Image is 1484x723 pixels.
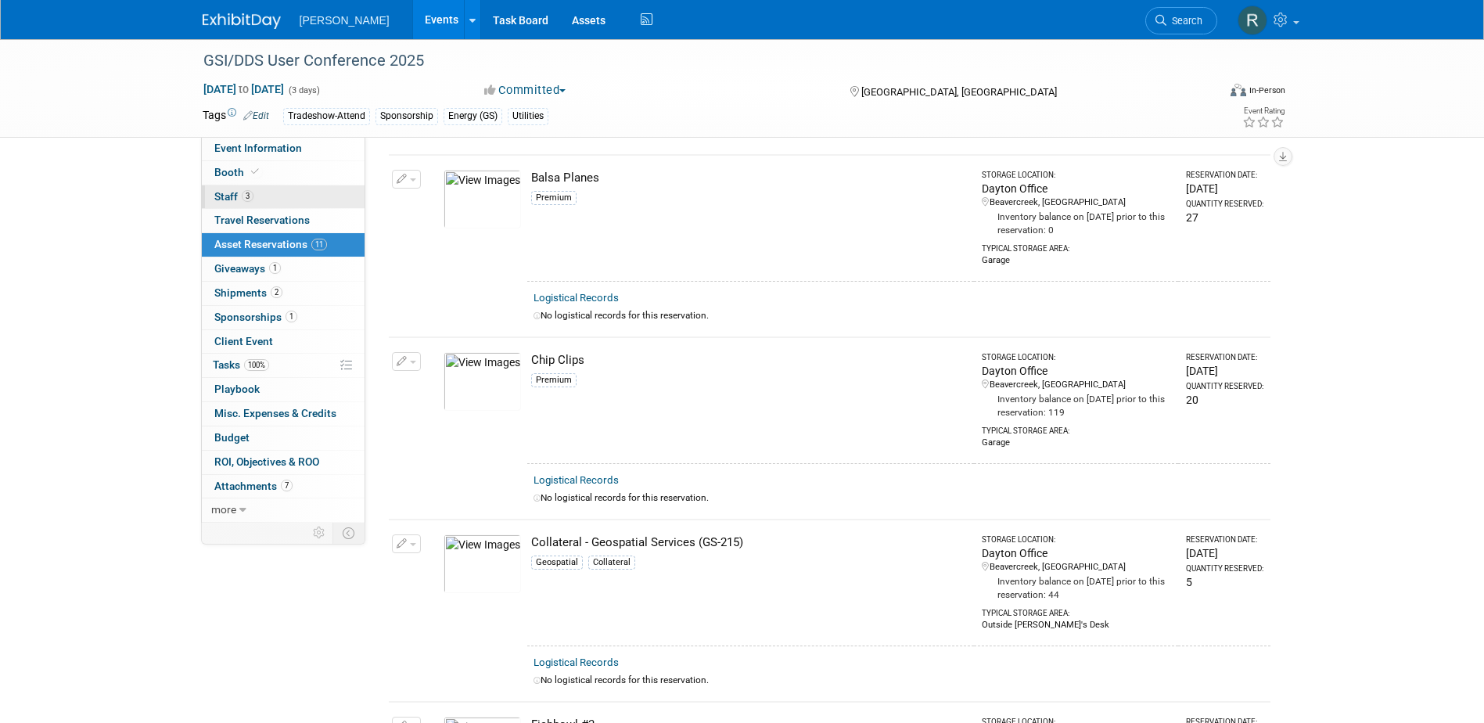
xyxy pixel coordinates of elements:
[534,309,1264,322] div: No logistical records for this reservation.
[202,475,365,498] a: Attachments7
[211,503,236,516] span: more
[214,480,293,492] span: Attachments
[982,363,1173,379] div: Dayton Office
[202,161,365,185] a: Booth
[1186,210,1263,225] div: 27
[214,311,297,323] span: Sponsorships
[1186,170,1263,181] div: Reservation Date:
[1145,7,1217,34] a: Search
[332,523,365,543] td: Toggle Event Tabs
[982,237,1173,254] div: Typical Storage Area:
[202,354,365,377] a: Tasks100%
[1238,5,1267,35] img: Rebecca Deis
[1186,352,1263,363] div: Reservation Date:
[203,82,285,96] span: [DATE] [DATE]
[202,282,365,305] a: Shipments2
[531,534,968,551] div: Collateral - Geospatial Services (GS-215)
[214,190,253,203] span: Staff
[861,86,1057,98] span: [GEOGRAPHIC_DATA], [GEOGRAPHIC_DATA]
[982,254,1173,267] div: Garage
[982,437,1173,449] div: Garage
[214,262,281,275] span: Giveaways
[214,214,310,226] span: Travel Reservations
[202,426,365,450] a: Budget
[444,352,521,411] img: View Images
[203,13,281,29] img: ExhibitDay
[202,257,365,281] a: Giveaways1
[286,311,297,322] span: 1
[508,108,548,124] div: Utilities
[1186,199,1263,210] div: Quantity Reserved:
[214,455,319,468] span: ROI, Objectives & ROO
[244,359,269,371] span: 100%
[982,419,1173,437] div: Typical Storage Area:
[444,534,521,593] img: View Images
[283,108,370,124] div: Tradeshow-Attend
[534,674,1264,687] div: No logistical records for this reservation.
[531,191,577,205] div: Premium
[534,656,619,668] a: Logistical Records
[236,83,251,95] span: to
[982,545,1173,561] div: Dayton Office
[1186,381,1263,392] div: Quantity Reserved:
[214,286,282,299] span: Shipments
[202,185,365,209] a: Staff3
[202,451,365,474] a: ROI, Objectives & ROO
[982,170,1173,181] div: Storage Location:
[306,523,333,543] td: Personalize Event Tab Strip
[982,181,1173,196] div: Dayton Office
[982,574,1173,602] div: Inventory balance on [DATE] prior to this reservation: 44
[214,383,260,395] span: Playbook
[534,474,619,486] a: Logistical Records
[1186,563,1263,574] div: Quantity Reserved:
[982,391,1173,419] div: Inventory balance on [DATE] prior to this reservation: 119
[1186,181,1263,196] div: [DATE]
[375,108,438,124] div: Sponsorship
[213,358,269,371] span: Tasks
[214,142,302,154] span: Event Information
[214,431,250,444] span: Budget
[202,209,365,232] a: Travel Reservations
[531,352,968,369] div: Chip Clips
[311,239,327,250] span: 11
[214,238,327,250] span: Asset Reservations
[243,110,269,121] a: Edit
[531,556,583,570] div: Geospatial
[203,107,269,125] td: Tags
[1231,84,1246,96] img: Format-Inperson.png
[214,335,273,347] span: Client Event
[444,170,521,228] img: View Images
[202,306,365,329] a: Sponsorships1
[982,534,1173,545] div: Storage Location:
[1186,534,1263,545] div: Reservation Date:
[202,233,365,257] a: Asset Reservations11
[1186,574,1263,590] div: 5
[214,166,262,178] span: Booth
[202,498,365,522] a: more
[982,352,1173,363] div: Storage Location:
[271,286,282,298] span: 2
[1186,392,1263,408] div: 20
[982,379,1173,391] div: Beavercreek, [GEOGRAPHIC_DATA]
[251,167,259,176] i: Booth reservation complete
[1186,545,1263,561] div: [DATE]
[202,137,365,160] a: Event Information
[534,491,1264,505] div: No logistical records for this reservation.
[287,85,320,95] span: (3 days)
[982,209,1173,237] div: Inventory balance on [DATE] prior to this reservation: 0
[531,373,577,387] div: Premium
[198,47,1194,75] div: GSI/DDS User Conference 2025
[982,561,1173,574] div: Beavercreek, [GEOGRAPHIC_DATA]
[1249,85,1285,96] div: In-Person
[202,330,365,354] a: Client Event
[1242,107,1285,115] div: Event Rating
[982,602,1173,619] div: Typical Storage Area:
[281,480,293,491] span: 7
[269,262,281,274] span: 1
[202,402,365,426] a: Misc. Expenses & Credits
[1186,363,1263,379] div: [DATE]
[300,14,390,27] span: [PERSON_NAME]
[444,108,502,124] div: Energy (GS)
[531,170,968,186] div: Balsa Planes
[479,82,572,99] button: Committed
